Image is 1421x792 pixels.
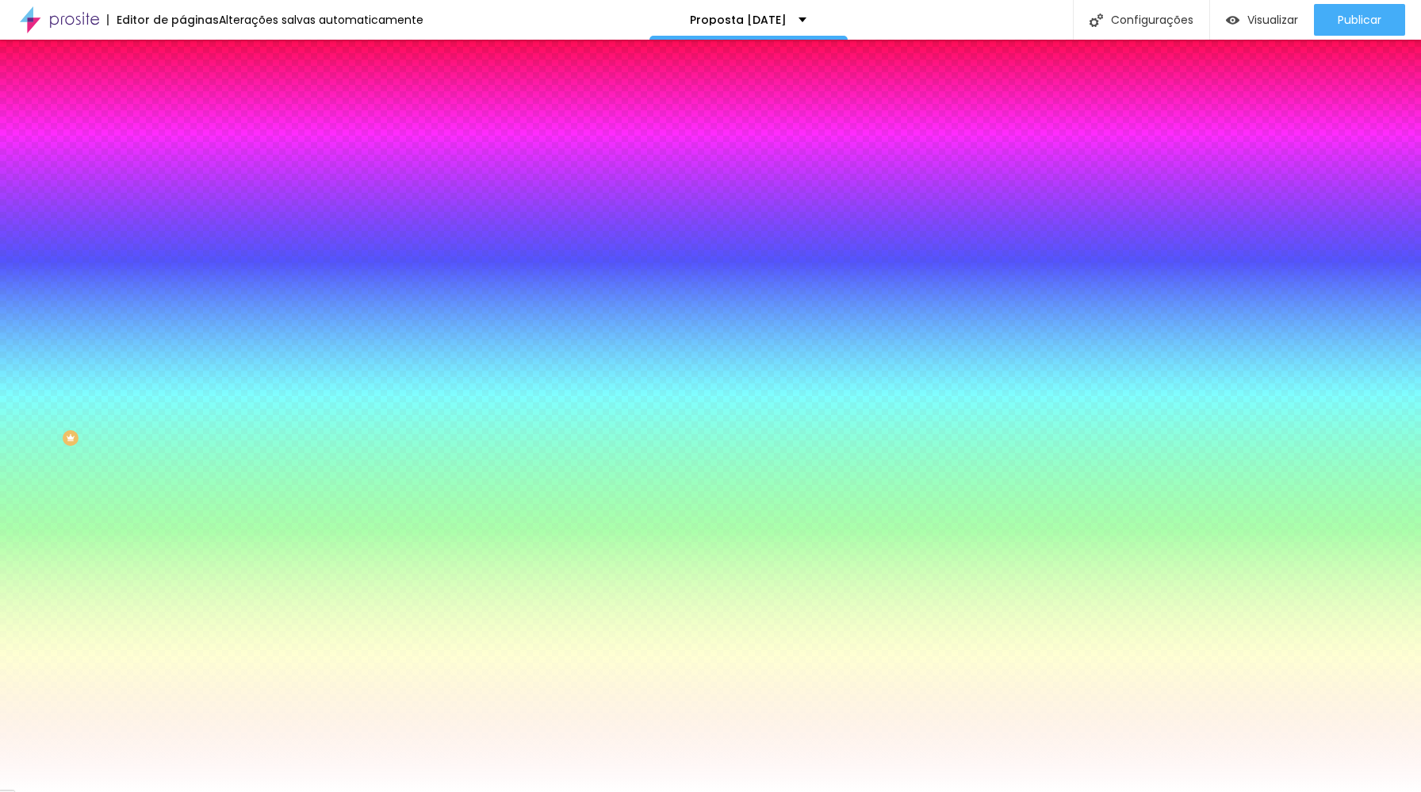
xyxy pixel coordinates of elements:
[1210,4,1314,36] button: Visualizar
[1090,13,1103,27] img: Ícone
[117,12,219,28] font: Editor de páginas
[1226,13,1239,27] img: view-1.svg
[1111,12,1193,28] font: Configurações
[690,12,787,28] font: Proposta [DATE]
[1338,12,1381,28] font: Publicar
[1247,12,1298,28] font: Visualizar
[219,12,423,28] font: Alterações salvas automaticamente
[1314,4,1405,36] button: Publicar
